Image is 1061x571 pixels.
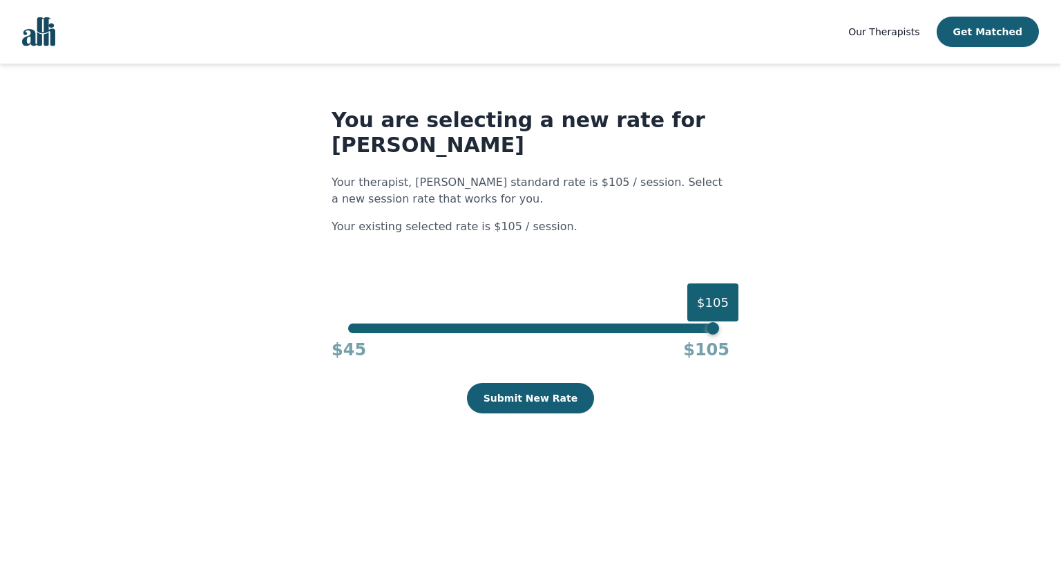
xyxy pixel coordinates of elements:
button: Submit New Rate [467,383,594,413]
h1: You are selecting a new rate for [PERSON_NAME] [332,108,729,158]
div: $105 [687,283,738,321]
p: Your existing selected rate is $105 / session. [332,218,729,235]
a: Our Therapists [848,24,919,40]
p: Your therapist, [PERSON_NAME] standard rate is $105 / session. Select a new session rate that wor... [332,174,729,207]
img: alli logo [22,17,55,46]
h4: $105 [683,339,729,361]
span: Our Therapists [848,26,919,37]
h4: $45 [332,339,366,361]
button: Get Matched [937,17,1039,47]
